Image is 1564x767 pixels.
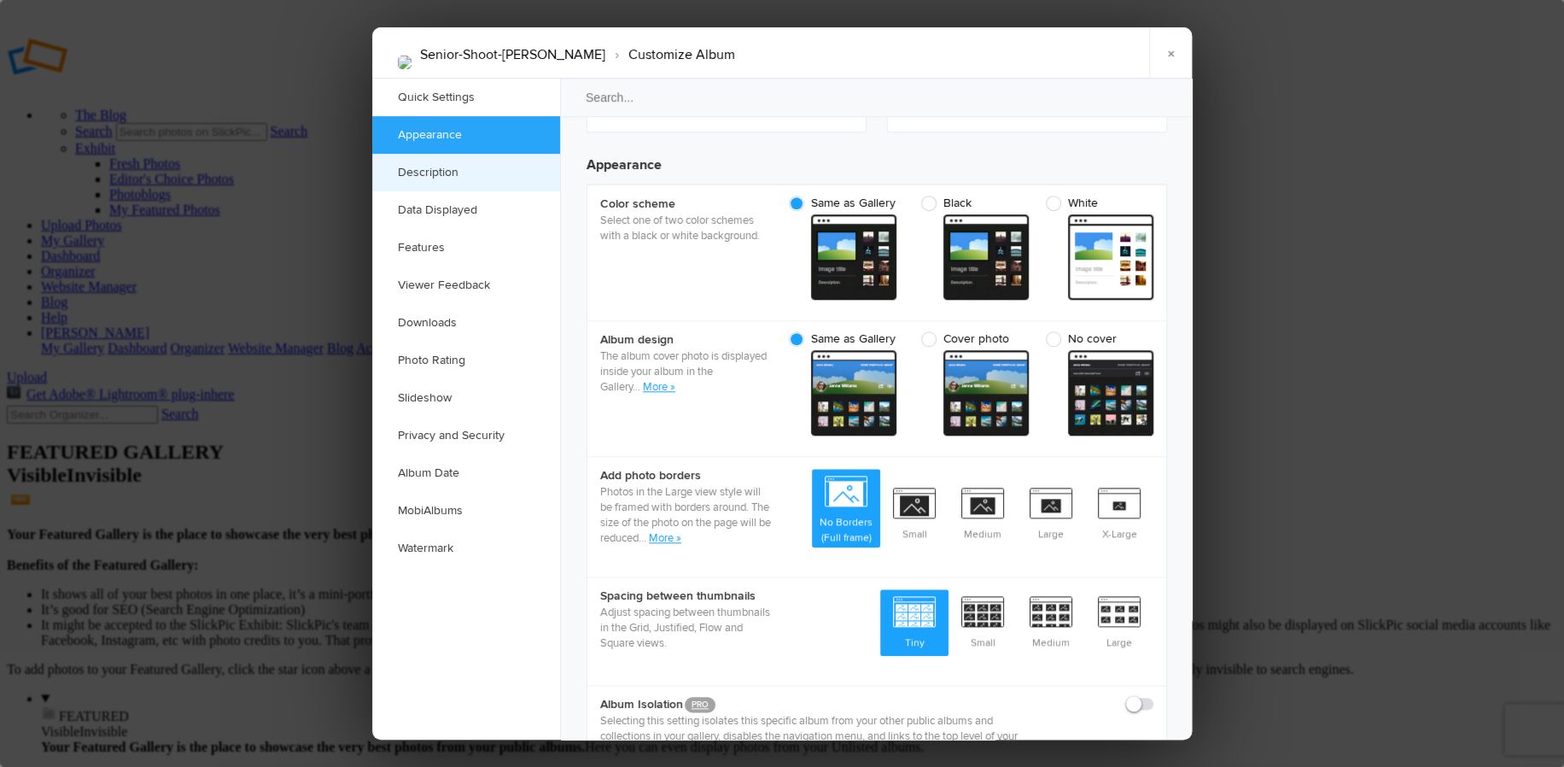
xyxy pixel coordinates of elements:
span: Black [921,196,1020,211]
span: Small [880,481,948,544]
span: No cover [1046,331,1145,347]
span: Large [1017,481,1085,544]
a: More » [649,531,681,545]
span: Same as Gallery [789,331,896,347]
h3: Appearance [586,141,1167,175]
a: MobiAlbums [372,492,560,530]
li: Senior-Shoot-[PERSON_NAME] [420,40,605,69]
span: Medium [948,481,1017,544]
b: Spacing between thumbnails [600,588,771,605]
b: Album Isolation [600,696,1042,713]
a: Data Displayed [372,191,560,229]
a: Downloads [372,304,560,342]
span: Medium [1017,589,1085,653]
span: Tiny [880,589,948,653]
a: Description [372,154,560,191]
b: Add photo borders [600,467,771,484]
span: cover From gallery - dark [943,350,1029,436]
a: PRO [685,697,715,712]
li: Customize Album [605,40,735,69]
span: ... [639,531,649,545]
span: .. [635,380,643,394]
span: No Borders (Full frame) [812,469,880,547]
p: Adjust spacing between thumbnails in the Grid, Justified, Flow and Square views. [600,605,771,651]
span: cover From gallery - dark [1068,350,1153,436]
span: Large [1085,589,1153,653]
span: White [1046,196,1145,211]
a: Viewer Feedback [372,266,560,304]
span: X-Large [1085,481,1153,544]
a: Privacy and Security [372,417,560,454]
a: Slideshow [372,379,560,417]
p: Photos in the Large view style will be framed with borders around. The size of the photo on the p... [600,484,771,546]
span: cover From gallery - dark [811,350,896,436]
a: Album Date [372,454,560,492]
a: Watermark [372,530,560,567]
p: Selecting this setting isolates this specific album from your other public albums and collections... [600,713,1042,759]
b: Color scheme [600,196,771,213]
p: Select one of two color schemes with a black or white background. [600,213,771,243]
a: Features [372,229,560,266]
span: Small [948,589,1017,653]
p: The album cover photo is displayed inside your album in the Gallery. [600,348,771,395]
img: CDP_2572-Edit.jpg [398,56,411,69]
span: Same as Gallery [789,196,896,211]
b: Album design [600,331,771,348]
span: Cover photo [921,331,1020,347]
input: Search... [559,78,1194,117]
a: Photo Rating [372,342,560,379]
a: More » [643,380,675,394]
a: × [1149,27,1192,79]
a: Quick Settings [372,79,560,116]
a: Appearance [372,116,560,154]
